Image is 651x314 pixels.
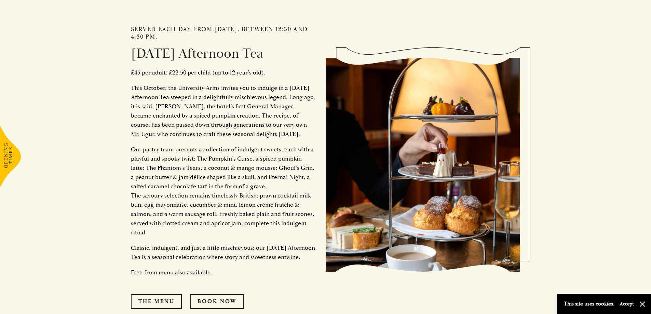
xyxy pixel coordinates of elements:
button: Close and accept [639,301,646,308]
a: The Menu [131,294,182,309]
h2: [DATE] Afternoon Tea [131,45,315,62]
p: Our pastry team presents a collection of indulgent sweets, each with a playful and spooky twist: ... [131,145,315,237]
a: Book Now [190,294,244,309]
p: £45 per adult. £22.50 per child (up to 12 year’s old). [131,68,315,77]
button: Accept [620,301,634,307]
p: Classic, indulgent, and just a little mischievous: our [DATE] Afternoon Tea is a seasonal celebra... [131,243,315,262]
p: This site uses cookies. [564,299,614,309]
p: Free-from menu also available. [131,268,315,277]
h2: Served each day from [DATE], between 12:30 and 4:30 pm. [131,26,315,40]
p: This October, the University Arms invites you to indulge in a [DATE] Afternoon Tea steeped in a d... [131,83,315,139]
